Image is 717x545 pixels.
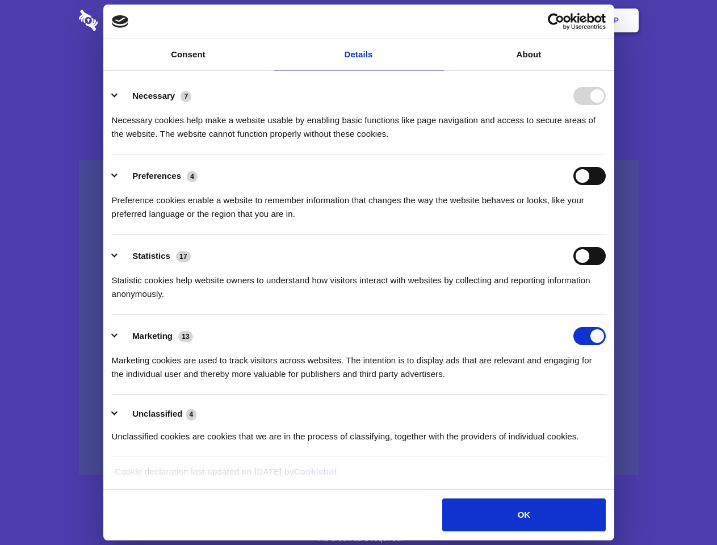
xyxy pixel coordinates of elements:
div: Necessary cookies help make a website usable by enabling basic functions like page navigation and... [112,105,606,141]
a: Wistia video thumbnail [79,160,639,475]
a: About [444,39,614,70]
a: Cookiebot [294,467,337,476]
div: Unclassified cookies are cookies that we are in the process of classifying, together with the pro... [112,421,606,443]
div: Cookie declaration last updated on [DATE] by [106,465,611,487]
button: Necessary (7) [112,87,199,105]
button: OK [442,498,605,531]
button: Statistics (17) [112,247,198,265]
button: Preferences (4) [112,167,205,185]
a: Login [515,3,564,38]
button: Unclassified (4) [112,407,204,421]
a: Consent [103,39,274,70]
div: Preference cookies enable a website to remember information that changes the way the website beha... [112,185,606,221]
div: Marketing cookies are used to track visitors across websites. The intention is to display ads tha... [112,345,606,381]
label: Necessary [132,91,175,100]
span: 4 [186,409,197,420]
a: Usercentrics Cookiebot - opens in a new window [506,13,606,30]
label: Preferences [132,171,181,181]
a: Contact [460,3,513,38]
img: logo-wordmark-white-trans-d4663122ce5f474addd5e946df7df03e33cb6a1c49d2221995e7729f52c070b2.svg [79,10,176,31]
label: Statistics [132,251,170,261]
img: logo [112,15,129,28]
span: 17 [176,251,191,262]
span: 13 [178,331,193,342]
button: Marketing (13) [112,327,200,345]
label: Marketing [132,331,173,341]
div: Statistic cookies help website owners to understand how visitors interact with websites by collec... [112,265,606,301]
a: Pricing [333,3,383,38]
iframe: Drift Widget Chat Controller [660,488,703,531]
a: Details [274,39,444,70]
h1: Eliminate Slack Data Loss. [79,51,639,92]
span: 7 [181,91,191,102]
span: 4 [187,171,198,182]
h4: Auto-redaction of sensitive data, encrypted data sharing and self-destructing private chats. Shar... [79,103,639,141]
